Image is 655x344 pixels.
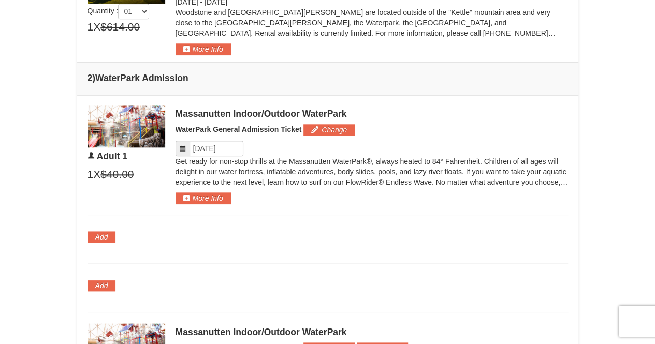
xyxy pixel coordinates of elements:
[88,19,94,35] span: 1
[176,7,568,38] p: Woodstone and [GEOGRAPHIC_DATA][PERSON_NAME] are located outside of the "Kettle" mountain area an...
[176,125,302,133] span: WaterPark General Admission Ticket
[100,167,134,182] span: $40.00
[303,124,355,136] button: Change
[176,43,231,55] button: More Info
[88,280,116,291] button: Add
[88,105,165,147] img: 6619917-1403-22d2226d.jpg
[176,156,568,187] p: Get ready for non-stop thrills at the Massanutten WaterPark®, always heated to 84° Fahrenheit. Ch...
[97,151,127,161] span: Adult 1
[100,19,140,35] span: $614.00
[93,19,100,35] span: X
[92,73,95,83] span: )
[176,192,231,204] button: More Info
[176,327,568,337] div: Massanutten Indoor/Outdoor WaterPark
[88,73,568,83] h4: 2 WaterPark Admission
[176,109,568,119] div: Massanutten Indoor/Outdoor WaterPark
[88,231,116,243] button: Add
[88,167,94,182] span: 1
[93,167,100,182] span: X
[88,7,150,15] span: Quantity :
